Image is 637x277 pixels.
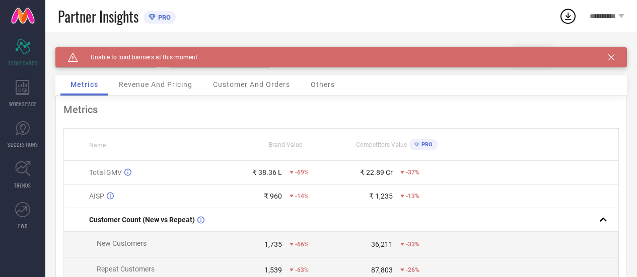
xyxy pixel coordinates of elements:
div: Open download list [559,7,577,25]
span: Metrics [70,80,98,88]
span: -37% [406,169,419,176]
span: SCORECARDS [8,59,38,67]
span: -26% [406,266,419,273]
div: 1,735 [264,240,282,248]
span: -69% [295,169,309,176]
span: Partner Insights [58,6,138,27]
div: ₹ 38.36 L [252,168,282,176]
div: ₹ 1,235 [369,192,393,200]
span: Repeat Customers [97,265,155,273]
span: PRO [156,14,171,21]
span: Brand Value [269,141,302,148]
div: Brand [55,47,156,54]
span: Others [311,80,335,88]
div: 1,539 [264,266,282,274]
span: -14% [295,193,309,200]
span: -63% [295,266,309,273]
span: Competitors Value [356,141,407,148]
span: New Customers [97,239,147,247]
span: SUGGESTIONS [8,141,38,148]
span: Revenue And Pricing [119,80,192,88]
span: TRENDS [14,181,31,189]
span: PRO [419,141,433,148]
span: -33% [406,241,419,248]
div: Metrics [63,104,619,116]
div: 87,803 [371,266,393,274]
span: Customer Count (New vs Repeat) [89,216,195,224]
span: WORKSPACE [9,100,37,108]
span: Unable to load banners at this moment [78,54,197,61]
span: Customer And Orders [213,80,290,88]
span: FWD [18,222,28,230]
span: Total GMV [89,168,122,176]
span: -66% [295,241,309,248]
div: ₹ 22.89 Cr [360,168,393,176]
div: ₹ 960 [264,192,282,200]
span: -13% [406,193,419,200]
div: 36,211 [371,240,393,248]
span: Name [89,142,106,149]
span: AISP [89,192,104,200]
